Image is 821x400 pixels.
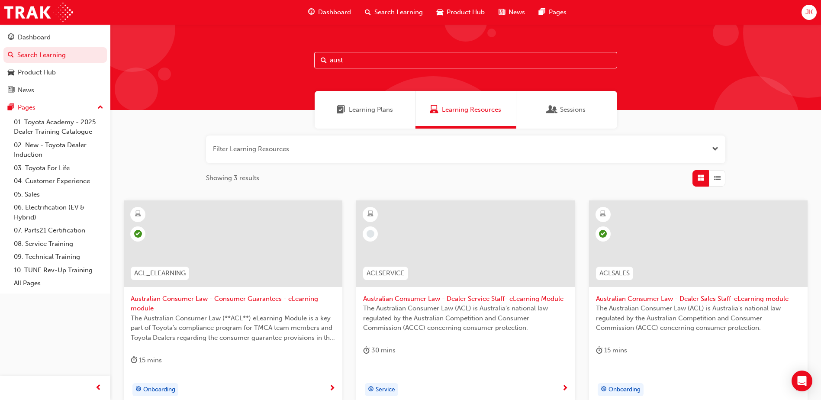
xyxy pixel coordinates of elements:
[805,7,813,17] span: JK
[8,69,14,77] span: car-icon
[599,230,607,238] span: learningRecordVerb_PASS-icon
[609,385,641,395] span: Onboarding
[596,345,602,356] span: duration-icon
[131,355,137,366] span: duration-icon
[532,3,573,21] a: pages-iconPages
[131,355,162,366] div: 15 mins
[363,294,568,304] span: Australian Consumer Law - Dealer Service Staff- eLearning Module
[596,294,801,304] span: Australian Consumer Law - Dealer Sales Staff-eLearning module
[792,371,812,391] div: Open Intercom Messenger
[10,174,107,188] a: 04. Customer Experience
[367,268,405,278] span: ACLSERVICE
[430,3,492,21] a: car-iconProduct Hub
[314,52,617,68] input: Search...
[4,3,73,22] img: Trak
[10,161,107,175] a: 03. Toyota For Life
[3,65,107,81] a: Product Hub
[10,188,107,201] a: 05. Sales
[10,264,107,277] a: 10. TUNE Rev-Up Training
[367,230,374,238] span: learningRecordVerb_NONE-icon
[8,104,14,112] span: pages-icon
[349,105,393,115] span: Learning Plans
[3,47,107,63] a: Search Learning
[430,105,438,115] span: Learning Resources
[10,116,107,139] a: 01. Toyota Academy - 2025 Dealer Training Catalogue
[321,55,327,65] span: Search
[363,303,568,333] span: The Australian Consumer Law (ACL) is Australia's national law regulated by the Australian Competi...
[329,385,335,393] span: next-icon
[18,85,34,95] div: News
[3,29,107,45] a: Dashboard
[18,68,56,77] div: Product Hub
[301,3,358,21] a: guage-iconDashboard
[516,91,617,129] a: SessionsSessions
[10,237,107,251] a: 08. Service Training
[600,209,606,220] span: learningResourceType_ELEARNING-icon
[318,7,351,17] span: Dashboard
[8,87,14,94] span: news-icon
[10,139,107,161] a: 02. New - Toyota Dealer Induction
[539,7,545,18] span: pages-icon
[374,7,423,17] span: Search Learning
[499,7,505,18] span: news-icon
[442,105,501,115] span: Learning Resources
[131,313,335,343] span: The Australian Consumer Law (**ACL**) eLearning Module is a key part of Toyota’s compliance progr...
[548,105,557,115] span: Sessions
[308,7,315,18] span: guage-icon
[376,385,395,395] span: Service
[358,3,430,21] a: search-iconSearch Learning
[363,345,396,356] div: 30 mins
[601,384,607,395] span: target-icon
[206,173,259,183] span: Showing 3 results
[143,385,175,395] span: Onboarding
[10,277,107,290] a: All Pages
[337,105,345,115] span: Learning Plans
[3,82,107,98] a: News
[3,28,107,100] button: DashboardSearch LearningProduct HubNews
[447,7,485,17] span: Product Hub
[8,34,14,42] span: guage-icon
[134,268,186,278] span: ACL_ELEARNING
[562,385,568,393] span: next-icon
[3,100,107,116] button: Pages
[95,383,102,394] span: prev-icon
[365,7,371,18] span: search-icon
[492,3,532,21] a: news-iconNews
[802,5,817,20] button: JK
[18,103,35,113] div: Pages
[10,250,107,264] a: 09. Technical Training
[549,7,567,17] span: Pages
[135,209,141,220] span: learningResourceType_ELEARNING-icon
[698,173,704,183] span: Grid
[134,230,142,238] span: learningRecordVerb_COMPLETE-icon
[437,7,443,18] span: car-icon
[368,384,374,395] span: target-icon
[714,173,721,183] span: List
[10,201,107,224] a: 06. Electrification (EV & Hybrid)
[363,345,370,356] span: duration-icon
[599,268,630,278] span: ACLSALES
[131,294,335,313] span: Australian Consumer Law - Consumer Guarantees - eLearning module
[8,52,14,59] span: search-icon
[509,7,525,17] span: News
[712,144,718,154] button: Open the filter
[135,384,142,395] span: target-icon
[10,224,107,237] a: 07. Parts21 Certification
[415,91,516,129] a: Learning ResourcesLearning Resources
[596,345,627,356] div: 15 mins
[97,102,103,113] span: up-icon
[315,91,415,129] a: Learning PlansLearning Plans
[596,303,801,333] span: The Australian Consumer Law (ACL) is Australia's national law regulated by the Australian Competi...
[367,209,373,220] span: learningResourceType_ELEARNING-icon
[18,32,51,42] div: Dashboard
[560,105,586,115] span: Sessions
